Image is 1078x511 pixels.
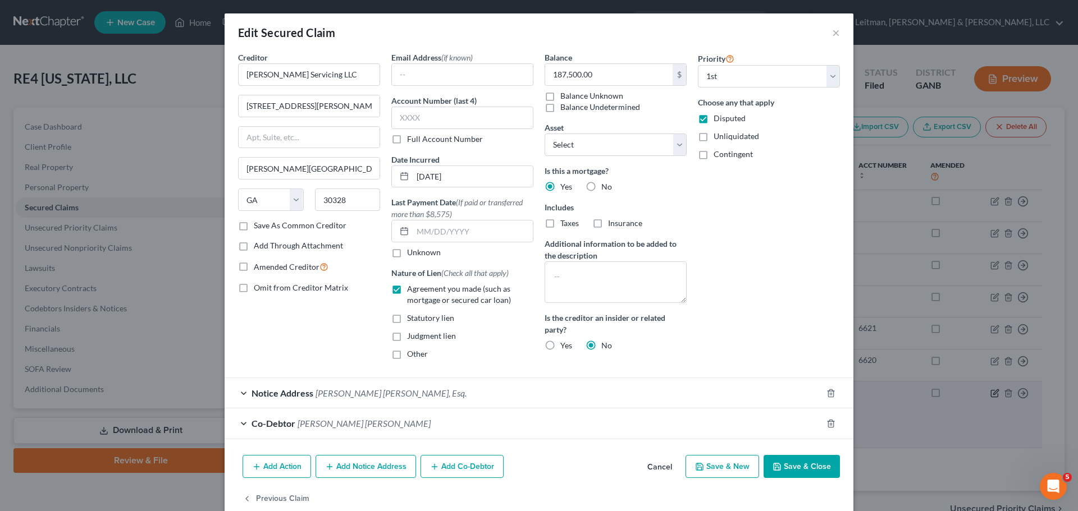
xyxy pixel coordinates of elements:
[698,52,734,65] label: Priority
[764,455,840,478] button: Save & Close
[441,268,509,278] span: (Check all that apply)
[392,64,533,85] input: --
[407,284,511,305] span: Agreement you made (such as mortgage or secured car loan)
[254,262,319,271] span: Amended Creditor
[608,218,642,228] span: Insurance
[673,64,686,85] div: $
[239,127,380,148] input: Apt, Suite, etc...
[243,487,309,510] button: Previous Claim
[407,349,428,358] span: Other
[413,166,533,187] input: MM/DD/YYYY
[545,312,687,335] label: Is the creditor an insider or related party?
[316,455,416,478] button: Add Notice Address
[407,331,456,340] span: Judgment lien
[441,53,473,62] span: (if known)
[714,113,746,123] span: Disputed
[545,52,572,63] label: Balance
[545,64,673,85] input: 0.00
[254,240,343,251] label: Add Through Attachment
[238,53,268,62] span: Creditor
[714,149,753,159] span: Contingent
[1063,473,1072,482] span: 5
[238,25,335,40] div: Edit Secured Claim
[391,196,533,220] label: Last Payment Date
[560,218,579,228] span: Taxes
[638,456,681,478] button: Cancel
[545,123,564,132] span: Asset
[545,238,687,261] label: Additional information to be added to the description
[421,455,504,478] button: Add Co-Debtor
[252,388,313,398] span: Notice Address
[413,220,533,242] input: MM/DD/YYYY
[239,158,380,179] input: Enter city...
[238,63,380,86] input: Search creditor by name...
[316,388,467,398] span: [PERSON_NAME] [PERSON_NAME], Esq.
[832,26,840,39] button: ×
[698,96,840,108] label: Choose any that apply
[391,267,509,279] label: Nature of Lien
[545,201,687,213] label: Includes
[315,188,381,211] input: Enter zip...
[391,154,440,165] label: Date Incurred
[407,133,483,145] label: Full Account Number
[714,131,759,141] span: Unliquidated
[601,340,612,350] span: No
[1040,473,1067,500] iframe: Intercom live chat
[407,313,454,323] span: Statutory lien
[391,107,533,129] input: XXXX
[239,95,380,117] input: Enter address...
[391,197,523,219] span: (If paid or transferred more than $8,575)
[298,418,431,429] span: [PERSON_NAME] [PERSON_NAME]
[391,95,477,107] label: Account Number (last 4)
[601,182,612,191] span: No
[254,220,346,231] label: Save As Common Creditor
[560,340,572,350] span: Yes
[560,90,623,102] label: Balance Unknown
[252,418,295,429] span: Co-Debtor
[391,52,473,63] label: Email Address
[686,455,759,478] button: Save & New
[560,182,572,191] span: Yes
[243,455,311,478] button: Add Action
[407,247,441,258] label: Unknown
[254,283,348,292] span: Omit from Creditor Matrix
[560,102,640,113] label: Balance Undetermined
[545,165,687,177] label: Is this a mortgage?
